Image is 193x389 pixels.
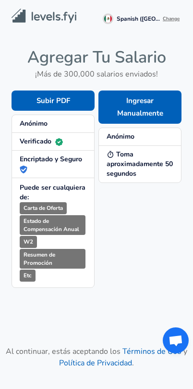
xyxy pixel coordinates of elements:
strong: Verificado [20,137,63,146]
strong: Puede ser cualquiera de: [20,183,85,202]
small: Etc [20,270,36,282]
img: Spanish (Mexico) [104,15,112,23]
button: Subir PDF [12,91,95,111]
span: Spanish ([GEOGRAPHIC_DATA]) [117,15,163,23]
small: Resumen de Promoción [20,249,85,269]
img: Levels.fyi [12,9,76,24]
button: Spanish (Mexico)Spanish ([GEOGRAPHIC_DATA])Change [101,12,181,24]
strong: Anónimo [107,132,134,141]
small: W2 [20,236,37,248]
a: Términos de Uso [122,346,181,357]
strong: Toma aproximadamente 50 segundos [107,150,173,178]
strong: Anónimo [20,119,48,128]
span: Change [163,15,180,22]
small: Estado de Compensación Anual [20,215,85,235]
small: Carta de Oferta [20,202,67,214]
div: Chat abierto [163,327,189,353]
button: Ingresar Manualmente [98,91,181,124]
strong: Encriptado y Seguro [20,155,86,173]
a: Política de Privacidad [59,358,132,368]
h6: ¡Más de 300,000 salarios enviados! [12,67,181,81]
h4: Agregar Tu Salario [12,47,181,67]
